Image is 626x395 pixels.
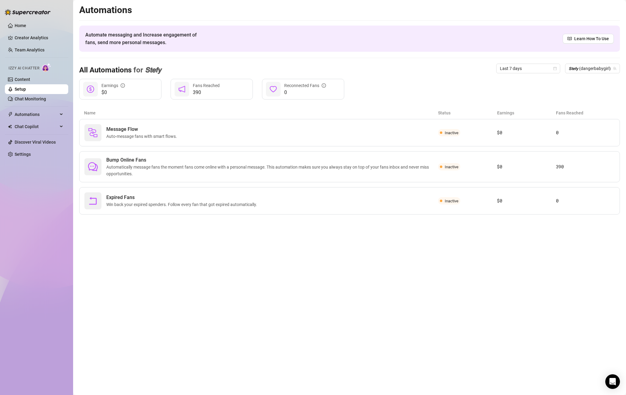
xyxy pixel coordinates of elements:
span: Auto-message fans with smart flows. [106,133,179,140]
span: notification [178,86,186,93]
article: Earnings [497,110,556,116]
span: Inactive [445,131,458,135]
span: team [613,67,617,70]
h2: Automations [79,4,620,16]
div: Earnings [101,82,125,89]
div: Open Intercom Messenger [605,374,620,389]
span: Expired Fans [106,194,260,201]
span: Fans Reached [193,83,220,88]
span: info-circle [322,83,326,88]
span: Inactive [445,199,458,203]
img: Chat Copilot [8,124,12,129]
h3: All Automations [79,65,161,75]
article: $0 [497,197,556,204]
span: comment [88,162,98,172]
span: for 𝙎𝙩𝙚𝙛𝙮 [132,66,161,74]
span: 390 [193,89,220,96]
span: Win back your expired spenders. Follow every fan that got expired automatically. [106,201,260,208]
a: Creator Analytics [15,33,63,43]
article: 0 [556,197,615,204]
article: $0 [497,129,556,136]
span: Last 7 days [500,64,557,73]
a: Home [15,23,26,28]
article: Status [438,110,497,116]
img: logo-BBDzfeDw.svg [5,9,51,15]
a: Learn How To Use [563,34,614,44]
span: dollar [87,86,94,93]
span: Chat Copilot [15,122,58,131]
span: Automate messaging and Increase engagement of fans, send more personal messages. [85,31,203,46]
span: Inactive [445,165,458,169]
span: 0 [284,89,326,96]
span: info-circle [121,83,125,88]
a: Discover Viral Videos [15,140,56,145]
article: 0 [556,129,615,136]
span: heart [270,86,277,93]
article: $0 [497,163,556,170]
article: Name [84,110,438,116]
span: 𝙎𝙩𝙚𝙛𝙮 (dangerbabygirl) [569,64,616,73]
span: thunderbolt [8,112,13,117]
a: Chat Monitoring [15,96,46,101]
span: Bump Online Fans [106,156,438,164]
div: Reconnected Fans [284,82,326,89]
span: Automatically message fans the moment fans come online with a personal message. This automation m... [106,164,438,177]
article: 390 [556,163,615,170]
a: Team Analytics [15,47,44,52]
span: calendar [553,67,557,70]
span: read [568,37,572,41]
a: Settings [15,152,31,157]
a: Setup [15,87,26,92]
article: Fans Reached [556,110,615,116]
span: Izzy AI Chatter [9,65,39,71]
img: AI Chatter [42,63,51,72]
span: Message Flow [106,126,179,133]
img: svg%3e [88,128,98,138]
span: $0 [101,89,125,96]
span: Automations [15,110,58,119]
a: Content [15,77,30,82]
span: rollback [88,196,98,206]
span: Learn How To Use [574,35,609,42]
